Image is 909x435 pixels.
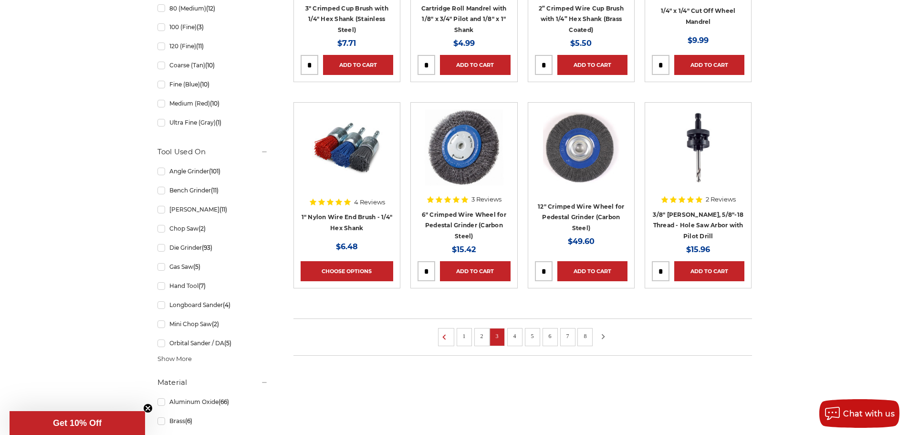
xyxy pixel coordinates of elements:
a: 6 [545,331,555,341]
a: 1" Nylon Wire End Brush - 1/4" Hex Shank [302,213,393,232]
a: Add to Cart [557,261,627,281]
span: (4) [223,301,230,308]
a: Add to Cart [557,55,627,75]
span: (5) [224,340,231,347]
a: Chop Saw [157,220,268,237]
span: (1) [216,119,221,126]
a: Add to Cart [674,55,744,75]
span: (11) [211,187,219,194]
a: 2” Crimped Wire Cup Brush with 1/4” Hex Shank (Brass Coated) [539,5,624,33]
a: 7 [563,331,573,341]
img: 6" Crimped Wire Wheel for Pedestal Grinder [424,109,504,186]
a: [PERSON_NAME] [157,201,268,218]
a: Add to Cart [440,261,510,281]
a: Gas Saw [157,258,268,275]
a: 3/8" Hex Shank Arbor with 5/8-18 thread for hole saws [652,109,744,202]
img: 1 inch nylon wire end brush [309,109,385,186]
a: Aluminum Oxide [157,393,268,410]
span: $9.99 [688,36,709,45]
span: (2) [212,320,219,328]
span: (10) [210,100,219,107]
span: (6) [185,417,192,424]
span: (7) [199,282,206,289]
span: $6.48 [336,242,358,251]
span: $5.50 [570,39,592,48]
a: 6" Crimped Wire Wheel for Pedestal Grinder (Carbon Steel) [422,211,506,240]
span: $15.96 [686,245,710,254]
span: Show More [157,354,192,364]
span: 3 Reviews [471,196,502,202]
a: 1 [460,331,469,341]
img: 12" Crimped Wire Wheel for Pedestal Grinder [543,109,619,186]
a: Orbital Sander / DA [157,335,268,351]
a: Add to Cart [674,261,744,281]
span: $15.42 [452,245,476,254]
a: Bench Grinder [157,182,268,199]
a: 2 [477,331,487,341]
span: (2) [199,225,206,232]
span: (11) [219,206,227,213]
a: Add to Cart [323,55,393,75]
a: Hand Tool [157,277,268,294]
a: Choose Options [301,261,393,281]
span: $49.60 [568,237,595,246]
span: (101) [209,168,220,175]
a: 1/4" x 1/4" Cut Off Wheel Mandrel [661,7,735,25]
a: 6" Crimped Wire Wheel for Pedestal Grinder [418,109,510,202]
span: (5) [193,263,200,270]
a: Add to Cart [440,55,510,75]
a: Longboard Sander [157,297,268,313]
span: 4 Reviews [354,199,385,205]
span: Chat with us [843,409,895,418]
span: (3) [197,23,204,31]
h5: Tool Used On [157,146,268,158]
a: 8 [580,331,590,341]
span: $7.71 [337,39,356,48]
a: Mini Chop Saw [157,316,268,332]
span: (66) [219,398,229,405]
a: 3/8" [PERSON_NAME], 5/8"-18 Thread - Hole Saw Arbor with Pilot Drill [653,211,743,240]
span: $4.99 [453,39,475,48]
a: Coarse (Tan) [157,57,268,74]
span: (11) [196,42,204,50]
a: Medium (Red) [157,95,268,112]
a: 3 [492,331,502,341]
a: 5 [528,331,537,341]
button: Chat with us [819,399,899,428]
button: Close teaser [143,403,153,413]
a: Cartridge Roll Mandrel with 1/8" x 3/4" Pilot and 1/8" x 1" Shank [421,5,507,33]
span: (12) [206,5,215,12]
a: 3" Crimped Cup Brush with 1/4" Hex Shank (Stainless Steel) [305,5,388,33]
a: Die Grinder [157,239,268,256]
a: Ultra Fine (Gray) [157,114,268,131]
a: 4 [510,331,520,341]
a: 1 inch nylon wire end brush [301,109,393,202]
a: 120 (Fine) [157,38,268,54]
span: (10) [200,81,209,88]
img: 3/8" Hex Shank Arbor with 5/8-18 thread for hole saws [660,109,736,186]
a: 12" Crimped Wire Wheel for Pedestal Grinder (Carbon Steel) [538,203,625,232]
span: (93) [202,244,212,251]
span: (10) [205,62,215,69]
div: Get 10% OffClose teaser [10,411,145,435]
a: Fine (Blue) [157,76,268,93]
h5: Material [157,377,268,388]
a: 100 (Fine) [157,19,268,35]
span: Get 10% Off [53,418,102,428]
span: 2 Reviews [706,196,736,202]
a: Angle Grinder [157,163,268,180]
a: 12" Crimped Wire Wheel for Pedestal Grinder [535,109,627,202]
a: Brass [157,413,268,429]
